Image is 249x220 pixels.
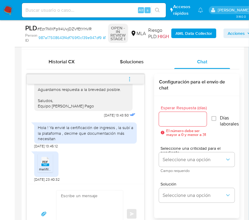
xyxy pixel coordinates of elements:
[130,30,146,37] div: MLA
[163,157,225,163] span: Seleccione una opción
[160,169,236,172] span: Campo requerido
[236,14,246,19] span: 3.160.0
[197,58,207,65] span: Chat
[160,146,236,155] span: Seleccione una criticidad para el pendiente
[151,6,163,14] button: search-icon
[171,29,216,38] button: AML Data Collector
[159,188,235,203] button: Seleccione una opción
[159,152,235,167] button: Seleccione una opción
[120,72,139,86] button: menu-action
[159,79,235,91] h3: Configuración para el envío de chat
[38,33,106,43] a: 987a17508643f4df769f0c139e947df9
[34,144,58,149] span: [DATE] 13:45:12
[166,129,207,137] span: El número debe ser mayor a 0 y menor a 31
[120,58,144,65] span: Soluciones
[25,23,37,33] b: PLD
[175,29,212,38] b: AML Data Collector
[22,6,166,14] input: Buscar usuario o caso...
[159,115,207,123] input: days_to_wait
[158,33,169,40] span: HIGH
[160,182,236,186] span: Solución
[38,16,129,109] div: Hola [PERSON_NAME], esperamos que te encuentres muy bien. Te consultamos si tuviste oportunidad d...
[39,167,95,172] span: melifile3894600162332728578.pdf
[49,58,75,65] span: Historial CX
[161,106,208,110] span: Esperar Respuesta (días)
[108,24,128,43] p: OPEN - IN REVIEW STAGE I
[38,125,133,141] div: Hola ! Ya envié la certificación de ingresos , la subí a la plataforma , decime que documentación...
[104,113,129,118] span: [DATE] 13:43:50
[43,160,48,164] span: PDF
[173,4,192,16] span: Accesos rápidos
[163,192,225,198] span: Seleccione una opción
[211,116,216,121] input: Días laborales
[25,33,37,43] b: Person ID
[198,8,203,13] a: Notificaciones
[228,29,245,38] span: Acciones
[37,26,91,32] span: # Ezr7MXFp1I4UvjDZVfEtYhVR
[148,27,169,40] span: Riesgo PLD:
[220,115,239,127] span: Días laborales
[34,177,60,182] span: [DATE] 23:40:32
[147,7,148,13] span: s
[139,7,143,13] span: Alt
